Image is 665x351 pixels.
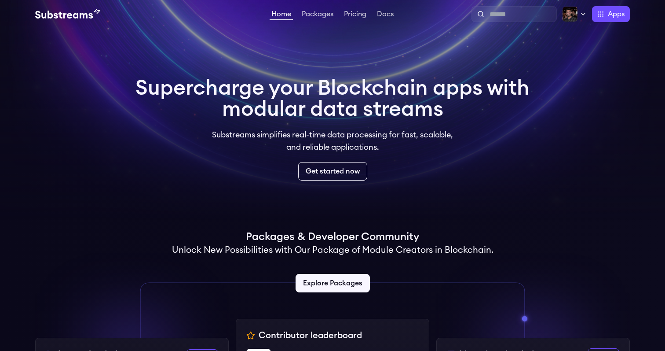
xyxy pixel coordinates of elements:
[342,11,368,19] a: Pricing
[296,274,370,292] a: Explore Packages
[562,6,578,22] img: Profile
[300,11,335,19] a: Packages
[35,9,100,19] img: Substream's logo
[246,230,419,244] h1: Packages & Developer Community
[298,162,367,181] a: Get started now
[135,78,530,120] h1: Supercharge your Blockchain apps with modular data streams
[206,129,459,153] p: Substreams simplifies real-time data processing for fast, scalable, and reliable applications.
[270,11,293,20] a: Home
[172,244,493,256] h2: Unlock New Possibilities with Our Package of Module Creators in Blockchain.
[375,11,395,19] a: Docs
[608,9,625,19] span: Apps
